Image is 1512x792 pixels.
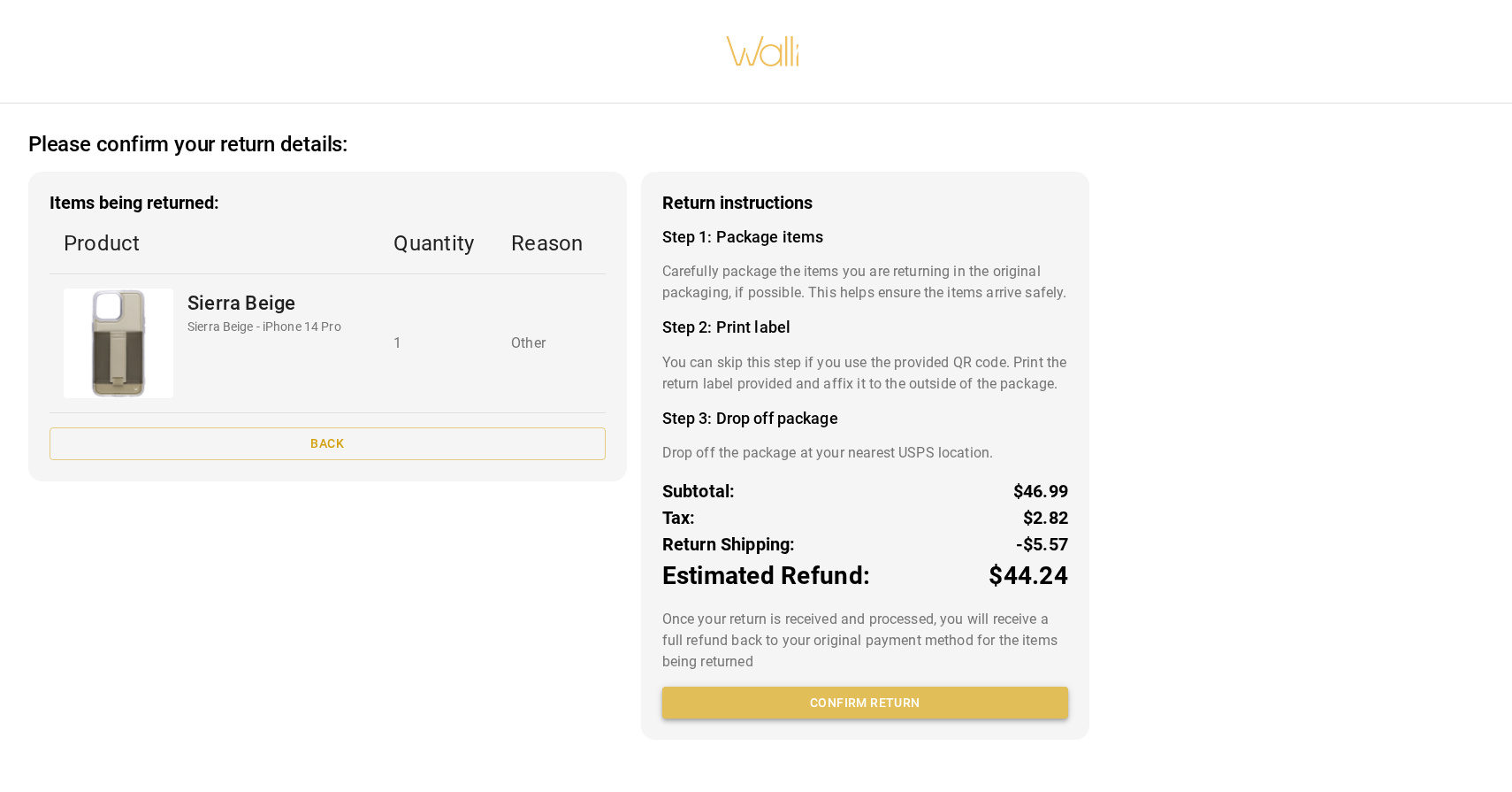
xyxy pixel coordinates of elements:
[1016,531,1068,557] p: -$5.57
[511,227,591,259] p: Reason
[662,409,1068,428] h4: Step 3: Drop off package
[187,318,341,336] p: Sierra Beige - iPhone 14 Pro
[662,352,1068,395] p: You can skip this step if you use the provided QR code. Print the return label provided and affix...
[725,13,801,89] img: walli-inc.myshopify.com
[511,333,591,354] p: Other
[662,227,1068,247] h4: Step 1: Package items
[662,193,1068,213] h3: Return instructions
[662,442,1068,464] p: Drop off the package at your nearest USPS location.
[1013,478,1068,504] p: $46.99
[989,557,1068,595] p: $44.24
[187,288,341,318] p: Sierra Beige
[662,687,1068,719] button: Confirm return
[662,557,870,595] p: Estimated Refund:
[662,318,1068,337] h4: Step 2: Print label
[662,478,736,504] p: Subtotal:
[393,227,483,259] p: Quantity
[662,504,696,531] p: Tax:
[662,531,796,557] p: Return Shipping:
[50,427,606,460] button: Back
[50,193,606,213] h3: Items being returned:
[28,132,347,158] h2: Please confirm your return details:
[1023,504,1068,531] p: $2.82
[64,227,365,259] p: Product
[662,261,1068,304] p: Carefully package the items you are returning in the original packaging, if possible. This helps ...
[393,333,483,354] p: 1
[662,609,1068,673] p: Once your return is received and processed, you will receive a full refund back to your original ...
